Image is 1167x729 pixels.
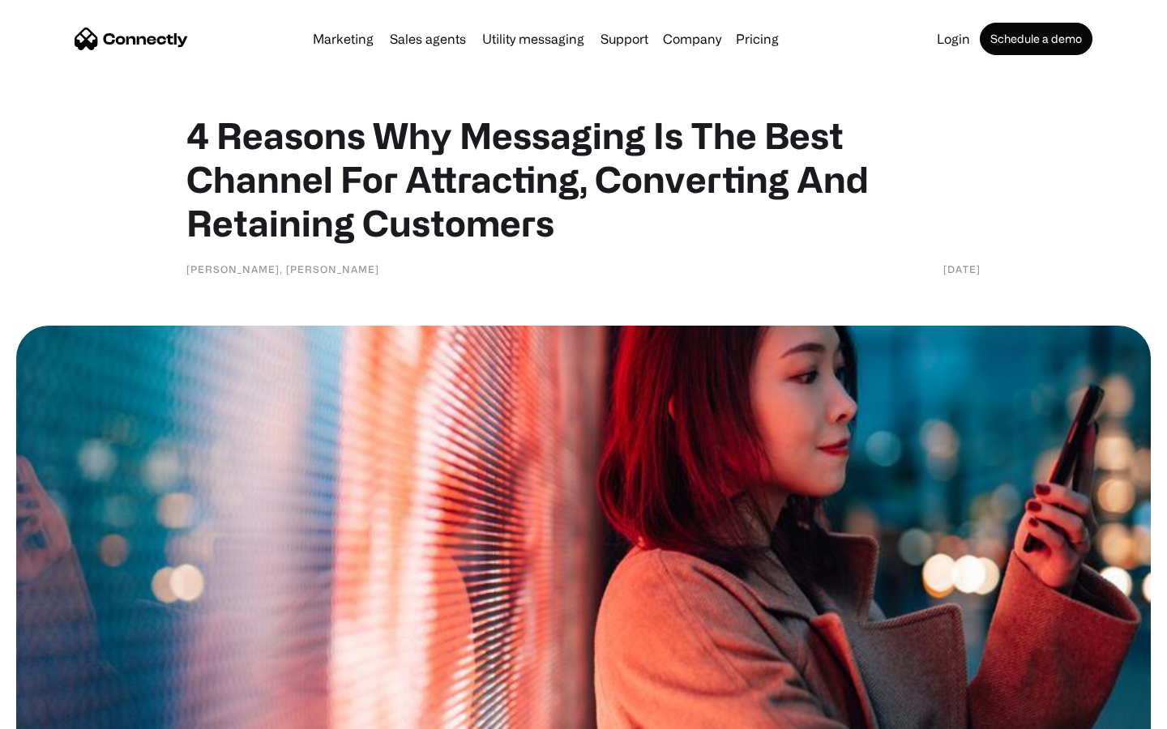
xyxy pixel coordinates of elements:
a: Login [930,32,977,45]
div: [DATE] [943,261,981,277]
a: Pricing [729,32,785,45]
div: [PERSON_NAME], [PERSON_NAME] [186,261,379,277]
ul: Language list [32,701,97,723]
aside: Language selected: English [16,701,97,723]
a: Schedule a demo [980,23,1092,55]
a: Sales agents [383,32,472,45]
h1: 4 Reasons Why Messaging Is The Best Channel For Attracting, Converting And Retaining Customers [186,113,981,245]
a: Support [594,32,655,45]
a: Utility messaging [476,32,591,45]
a: Marketing [306,32,380,45]
div: Company [663,28,721,50]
